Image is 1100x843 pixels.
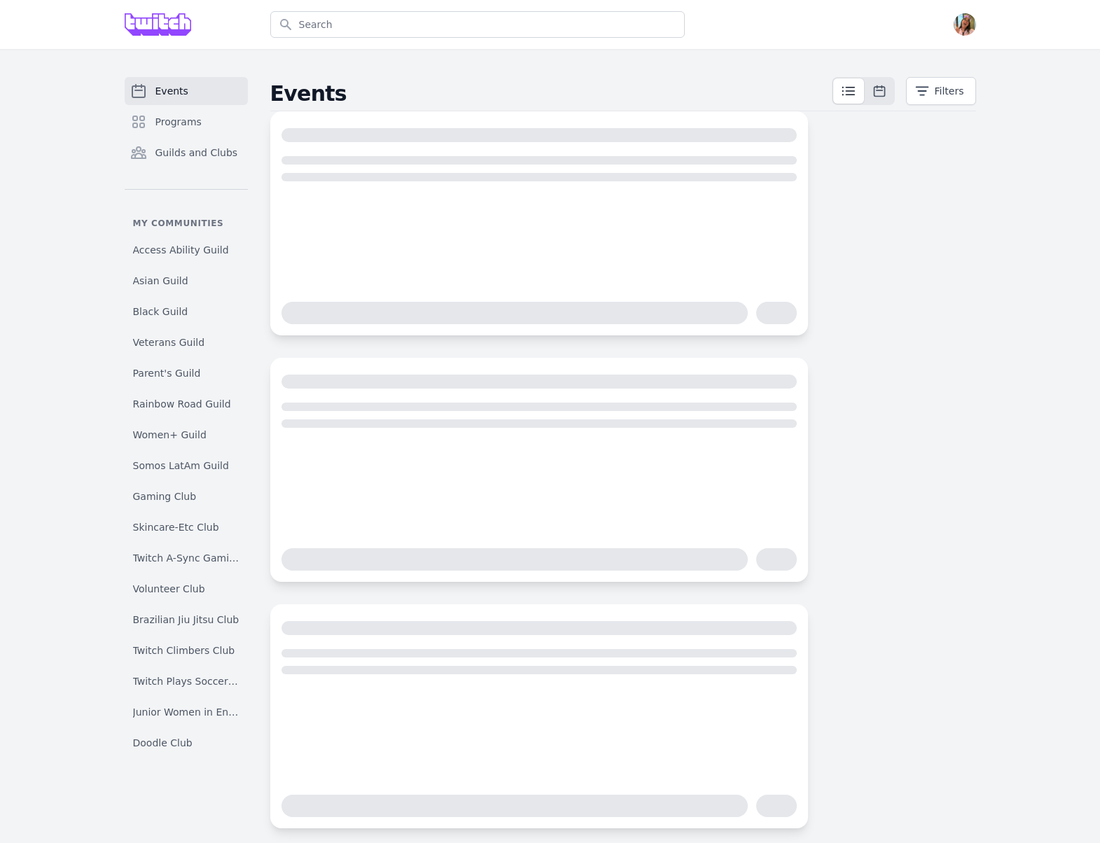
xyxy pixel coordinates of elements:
span: Rainbow Road Guild [133,397,231,411]
a: Guilds and Clubs [125,139,248,167]
input: Search [270,11,685,38]
a: Skincare-Etc Club [125,515,248,540]
span: Volunteer Club [133,582,205,596]
span: Black Guild [133,305,188,319]
a: Access Ability Guild [125,237,248,263]
a: Brazilian Jiu Jitsu Club [125,607,248,632]
a: Parent's Guild [125,361,248,386]
a: Women+ Guild [125,422,248,447]
span: Gaming Club [133,489,197,503]
a: Asian Guild [125,268,248,293]
a: Veterans Guild [125,330,248,355]
a: Twitch Plays Soccer Club [125,669,248,694]
span: Asian Guild [133,274,188,288]
span: Programs [155,115,202,129]
span: Somos LatAm Guild [133,459,229,473]
a: Twitch Climbers Club [125,638,248,663]
span: Skincare-Etc Club [133,520,219,534]
a: Junior Women in Engineering Club [125,699,248,725]
a: Programs [125,108,248,136]
img: Grove [125,13,192,36]
h2: Events [270,81,832,106]
a: Somos LatAm Guild [125,453,248,478]
span: Doodle Club [133,736,193,750]
span: Junior Women in Engineering Club [133,705,239,719]
a: Twitch A-Sync Gaming (TAG) Club [125,545,248,571]
p: My communities [125,218,248,229]
span: Parent's Guild [133,366,201,380]
span: Twitch A-Sync Gaming (TAG) Club [133,551,239,565]
span: Guilds and Clubs [155,146,238,160]
span: Twitch Plays Soccer Club [133,674,239,688]
span: Brazilian Jiu Jitsu Club [133,613,239,627]
span: Women+ Guild [133,428,207,442]
span: Access Ability Guild [133,243,229,257]
a: Writers Club [125,761,248,786]
a: Gaming Club [125,484,248,509]
a: Events [125,77,248,105]
a: Rainbow Road Guild [125,391,248,417]
span: Twitch Climbers Club [133,643,235,657]
span: Events [155,84,188,98]
a: Volunteer Club [125,576,248,601]
nav: Sidebar [125,77,248,766]
button: Filters [906,77,976,105]
a: Doodle Club [125,730,248,755]
span: Veterans Guild [133,335,205,349]
a: Black Guild [125,299,248,324]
